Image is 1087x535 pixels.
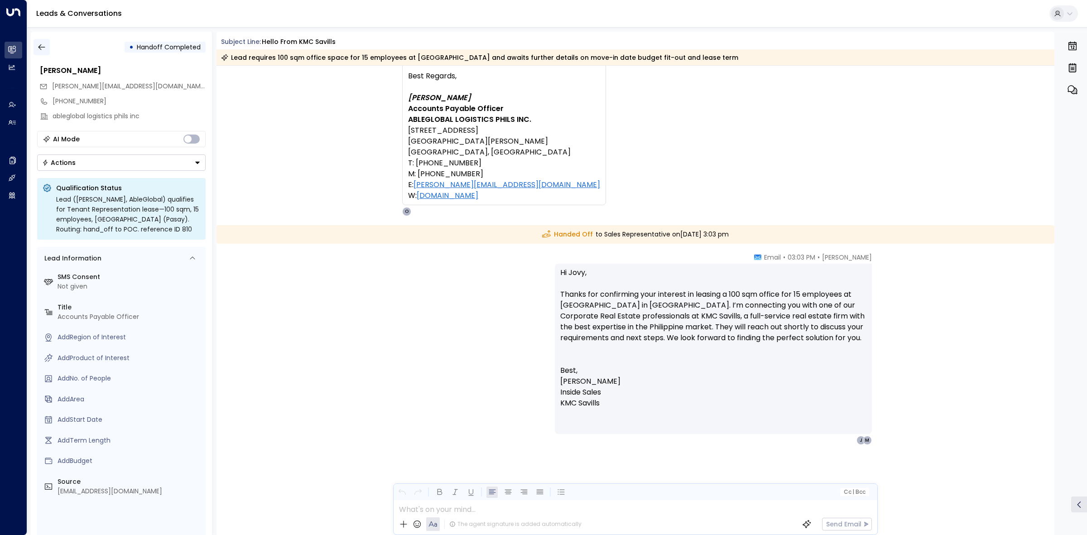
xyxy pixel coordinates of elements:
[408,179,600,190] div: E:
[129,39,134,55] div: •
[40,65,206,76] div: [PERSON_NAME]
[58,333,202,342] div: AddRegion of Interest
[58,374,202,383] div: AddNo. of People
[58,436,202,445] div: AddTerm Length
[137,43,201,52] span: Handoff Completed
[875,253,894,271] img: 78_headshot.jpg
[52,82,206,91] span: jovy@ableglobal.com
[408,92,471,103] i: [PERSON_NAME]
[53,135,80,144] div: AI Mode
[58,312,202,322] div: Accounts Payable Officer
[856,436,866,445] div: J
[449,520,582,528] div: The agent signature is added automatically
[560,387,601,398] span: Inside Sales
[37,154,206,171] div: Button group with a nested menu
[396,487,408,498] button: Undo
[37,154,206,171] button: Actions
[58,415,202,424] div: AddStart Date
[560,267,866,354] p: Hi Jovy, Thanks for confirming your interest in leasing a 100 sqm office for 15 employees at [GEO...
[216,225,1055,244] div: to Sales Representative on [DATE] 3:03 pm
[41,254,101,263] div: Lead Information
[221,37,261,46] span: Subject Line:
[402,207,411,216] div: O
[58,282,202,291] div: Not given
[221,53,738,62] div: Lead requires 100 sqm office space for 15 employees at [GEOGRAPHIC_DATA] and awaits further detai...
[408,103,504,114] b: Accounts Payable Officer
[262,37,336,47] div: Hello from KMC Savills
[852,489,854,495] span: |
[863,436,872,445] div: M
[58,456,202,466] div: AddBudget
[788,253,815,262] span: 03:03 PM
[408,158,600,169] div: T: [PHONE_NUMBER]
[560,376,620,387] span: [PERSON_NAME]
[36,8,122,19] a: Leads & Conversations
[542,230,593,239] span: Handed Off
[560,365,577,376] span: Best,
[58,487,202,496] div: [EMAIL_ADDRESS][DOMAIN_NAME]
[53,96,206,106] div: [PHONE_NUMBER]
[408,169,600,179] div: M: [PHONE_NUMBER]
[408,147,600,158] div: [GEOGRAPHIC_DATA], [GEOGRAPHIC_DATA]
[417,190,478,201] a: [DOMAIN_NAME]
[52,82,207,91] span: [PERSON_NAME][EMAIL_ADDRESS][DOMAIN_NAME]
[56,194,200,234] div: Lead ([PERSON_NAME], AbleGlobal) qualifies for Tenant Representation lease—100 sqm, 15 employees,...
[408,114,529,125] font: ABLEGLOBAL LOGISTICS PHILS INC
[764,253,781,262] span: Email
[58,303,202,312] label: Title
[529,114,531,125] font: .
[560,398,600,409] span: KMC Savills
[58,477,202,487] label: Source
[408,190,600,201] div: W:
[414,179,600,190] a: [PERSON_NAME][EMAIL_ADDRESS][DOMAIN_NAME]
[408,136,600,147] div: [GEOGRAPHIC_DATA][PERSON_NAME]
[840,488,869,496] button: Cc|Bcc
[56,183,200,193] p: Qualification Status
[843,489,865,495] span: Cc Bcc
[58,272,202,282] label: SMS Consent
[53,111,206,121] div: ableglobal logistics phils inc
[818,253,820,262] span: •
[42,159,76,167] div: Actions
[412,487,423,498] button: Redo
[408,125,600,136] div: [STREET_ADDRESS]
[783,253,785,262] span: •
[58,395,202,404] div: AddArea
[822,253,872,262] span: [PERSON_NAME]
[58,353,202,363] div: AddProduct of Interest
